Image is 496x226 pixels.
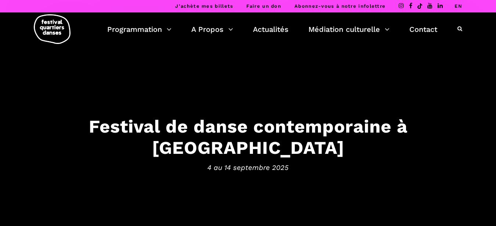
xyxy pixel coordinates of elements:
span: 4 au 14 septembre 2025 [21,162,476,173]
a: EN [455,3,462,9]
a: Actualités [253,23,289,36]
a: J’achète mes billets [175,3,233,9]
a: Médiation culturelle [308,23,390,36]
a: Programmation [107,23,171,36]
a: Contact [409,23,437,36]
img: logo-fqd-med [34,14,70,44]
a: A Propos [191,23,233,36]
h3: Festival de danse contemporaine à [GEOGRAPHIC_DATA] [21,115,476,159]
a: Faire un don [246,3,281,9]
a: Abonnez-vous à notre infolettre [294,3,385,9]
